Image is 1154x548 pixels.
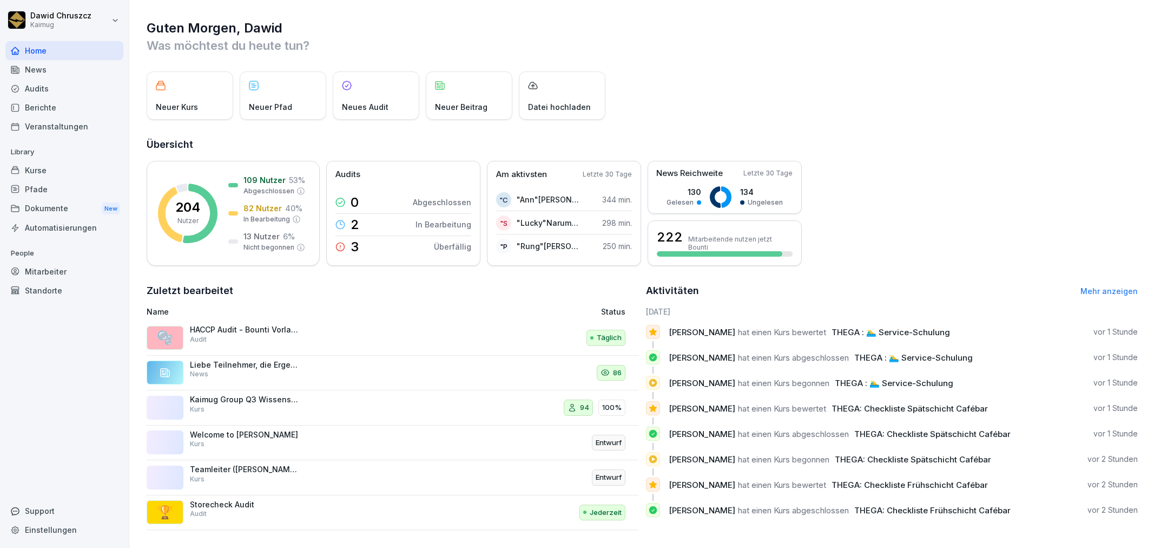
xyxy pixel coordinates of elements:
p: vor 2 Stunden [1087,454,1138,465]
span: hat einen Kurs abgeschlossen [738,429,849,439]
p: In Bearbeitung [416,219,471,230]
p: 40 % [285,203,302,214]
p: 53 % [289,174,305,186]
span: THEGA : 🏊‍♂️ Service-Schulung [832,327,950,337]
span: [PERSON_NAME] [669,429,735,439]
p: vor 1 Stunde [1093,428,1138,439]
span: hat einen Kurs begonnen [738,378,829,388]
p: News Reichweite [656,167,723,180]
p: Liebe Teilnehmer, die Ergebnisse des Q3 Wissens-Checks sind da! Herzlichen Glückwunsch an unsere ... [190,360,298,370]
p: Neuer Pfad [249,101,292,113]
p: 86 [613,368,622,379]
p: Mitarbeitende nutzen jetzt Bounti [688,235,793,251]
span: hat einen Kurs abgeschlossen [738,353,849,363]
span: [PERSON_NAME] [669,353,735,363]
p: Audit [190,335,207,344]
p: 109 Nutzer [243,174,286,186]
a: Mehr anzeigen [1080,286,1138,296]
a: DokumenteNew [5,199,123,219]
p: Ungelesen [748,198,783,207]
h2: Zuletzt bearbeitet [147,283,638,298]
div: Audits [5,79,123,98]
p: Datei hochladen [528,101,591,113]
p: vor 1 Stunde [1093,377,1138,388]
span: THEGA: Checkliste Frühschicht Cafébar [832,480,988,490]
p: Entwurf [596,472,622,483]
p: 3 [351,240,359,253]
p: 130 [667,186,701,198]
span: THEGA: Checkliste Spätschicht Cafébar [835,454,991,465]
p: 🏆 [157,503,173,522]
p: Letzte 30 Tage [743,168,793,178]
p: Kurs [190,474,205,484]
p: Name [147,306,457,317]
p: Teamleiter ([PERSON_NAME]) [190,465,298,474]
span: [PERSON_NAME] [669,327,735,337]
span: hat einen Kurs bewertet [738,327,826,337]
p: News [190,369,208,379]
a: Standorte [5,281,123,300]
p: 6 % [283,231,295,242]
span: hat einen Kurs abgeschlossen [738,505,849,516]
p: Letzte 30 Tage [583,169,632,179]
p: vor 1 Stunde [1093,352,1138,363]
div: Support [5,501,123,520]
div: Einstellungen [5,520,123,539]
p: Neues Audit [342,101,388,113]
span: [PERSON_NAME] [669,505,735,516]
span: THEGA: Checkliste Spätschicht Cafébar [854,429,1011,439]
div: Dokumente [5,199,123,219]
p: Storecheck Audit [190,500,298,510]
p: "Rung"[PERSON_NAME] [517,240,579,252]
p: Library [5,143,123,161]
p: Gelesen [667,198,694,207]
p: 94 [580,402,589,413]
span: hat einen Kurs bewertet [738,480,826,490]
p: Status [601,306,625,317]
a: Kurse [5,161,123,180]
p: 134 [740,186,783,198]
p: 344 min. [602,194,632,205]
p: Was möchtest du heute tun? [147,37,1138,54]
span: [PERSON_NAME] [669,403,735,414]
p: 100% [602,402,622,413]
p: Abgeschlossen [243,186,294,196]
p: Kaimug Group Q3 Wissens-Check [190,395,298,405]
a: 🫧HACCP Audit - Bounti VorlageAuditTäglich [147,321,638,356]
a: Kaimug Group Q3 Wissens-CheckKurs94100% [147,390,638,426]
p: 13 Nutzer [243,231,280,242]
span: hat einen Kurs bewertet [738,403,826,414]
span: [PERSON_NAME] [669,378,735,388]
div: "P [496,239,511,254]
p: People [5,245,123,262]
div: Mitarbeiter [5,262,123,281]
div: Veranstaltungen [5,117,123,136]
p: Jederzeit [590,507,622,518]
span: [PERSON_NAME] [669,480,735,490]
p: 250 min. [603,240,632,252]
a: Automatisierungen [5,218,123,237]
h2: Übersicht [147,137,1138,152]
div: New [102,203,120,215]
p: Kurs [190,439,205,449]
a: Home [5,41,123,60]
span: hat einen Kurs begonnen [738,454,829,465]
h6: [DATE] [646,306,1138,317]
a: News [5,60,123,79]
span: THEGA: Checkliste Spätschicht Cafébar [832,403,988,414]
div: "S [496,216,511,231]
p: Neuer Beitrag [435,101,487,113]
a: Teamleiter ([PERSON_NAME])KursEntwurf [147,460,638,495]
p: HACCP Audit - Bounti Vorlage [190,325,298,335]
h3: 222 [657,228,683,246]
div: Pfade [5,180,123,199]
h2: Aktivitäten [646,283,699,298]
p: 2 [351,218,359,231]
p: vor 1 Stunde [1093,327,1138,337]
p: vor 2 Stunden [1087,505,1138,516]
p: 204 [175,201,200,214]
